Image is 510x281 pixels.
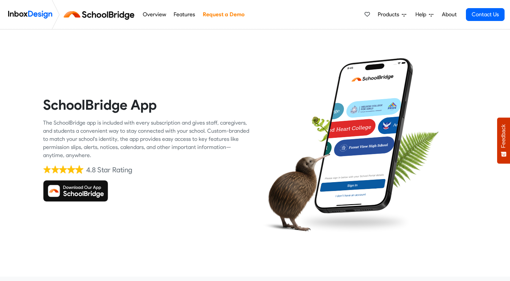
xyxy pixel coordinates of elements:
[309,58,418,214] img: phone.png
[86,165,132,175] div: 4.8 Star Rating
[501,124,507,148] span: Feedback
[43,180,108,202] img: Download SchoolBridge App
[415,10,429,19] span: Help
[260,147,330,237] img: kiwi_bird.png
[466,8,505,21] a: Contact Us
[43,119,250,159] div: The SchoolBridge app is included with every subscription and gives staff, caregivers, and student...
[497,117,510,164] button: Feedback - Show survey
[43,96,250,113] heading: SchoolBridge App
[295,210,412,235] img: shadow.png
[413,8,436,21] a: Help
[201,8,246,21] a: Request a Demo
[375,8,409,21] a: Products
[141,8,168,21] a: Overview
[62,6,139,23] img: schoolbridge logo
[172,8,197,21] a: Features
[440,8,458,21] a: About
[378,10,402,19] span: Products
